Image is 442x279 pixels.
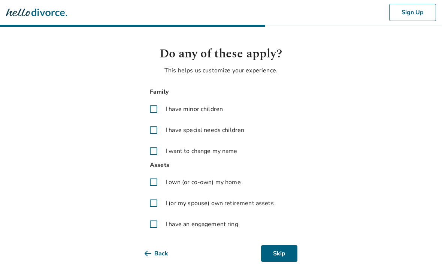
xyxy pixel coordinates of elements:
button: Sign Up [389,4,436,21]
span: Family [145,87,297,97]
button: Skip [261,245,297,262]
span: I own (or co-own) my home [166,178,241,187]
p: This helps us customize your experience. [145,66,297,75]
h1: Do any of these apply? [145,45,297,63]
span: I want to change my name [166,147,237,156]
span: Assets [145,160,297,170]
span: I have special needs children [166,126,244,135]
iframe: Chat Widget [405,243,442,279]
button: Back [145,245,180,262]
span: I (or my spouse) own retirement assets [166,199,274,208]
span: I have minor children [166,105,223,114]
span: I have an engagement ring [166,220,238,229]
